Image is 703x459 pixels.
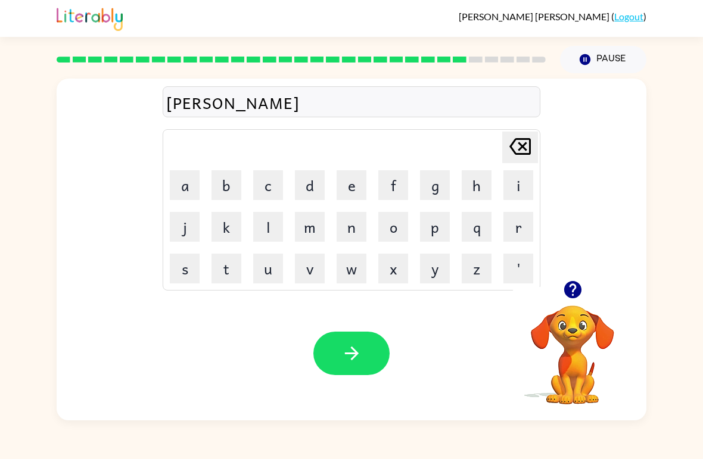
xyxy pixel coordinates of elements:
div: [PERSON_NAME] [166,90,537,115]
button: w [337,254,366,283]
button: o [378,212,408,242]
button: c [253,170,283,200]
button: d [295,170,325,200]
button: x [378,254,408,283]
button: ' [503,254,533,283]
button: l [253,212,283,242]
button: j [170,212,200,242]
button: s [170,254,200,283]
div: ( ) [459,11,646,22]
button: b [211,170,241,200]
button: q [462,212,492,242]
a: Logout [614,11,643,22]
button: p [420,212,450,242]
span: [PERSON_NAME] [PERSON_NAME] [459,11,611,22]
button: g [420,170,450,200]
button: v [295,254,325,283]
button: e [337,170,366,200]
button: y [420,254,450,283]
button: m [295,212,325,242]
button: n [337,212,366,242]
video: Your browser must support playing .mp4 files to use Literably. Please try using another browser. [513,287,632,406]
button: f [378,170,408,200]
img: Literably [57,5,123,31]
button: a [170,170,200,200]
button: z [462,254,492,283]
button: r [503,212,533,242]
button: Pause [560,46,646,73]
button: k [211,212,241,242]
button: i [503,170,533,200]
button: u [253,254,283,283]
button: t [211,254,241,283]
button: h [462,170,492,200]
